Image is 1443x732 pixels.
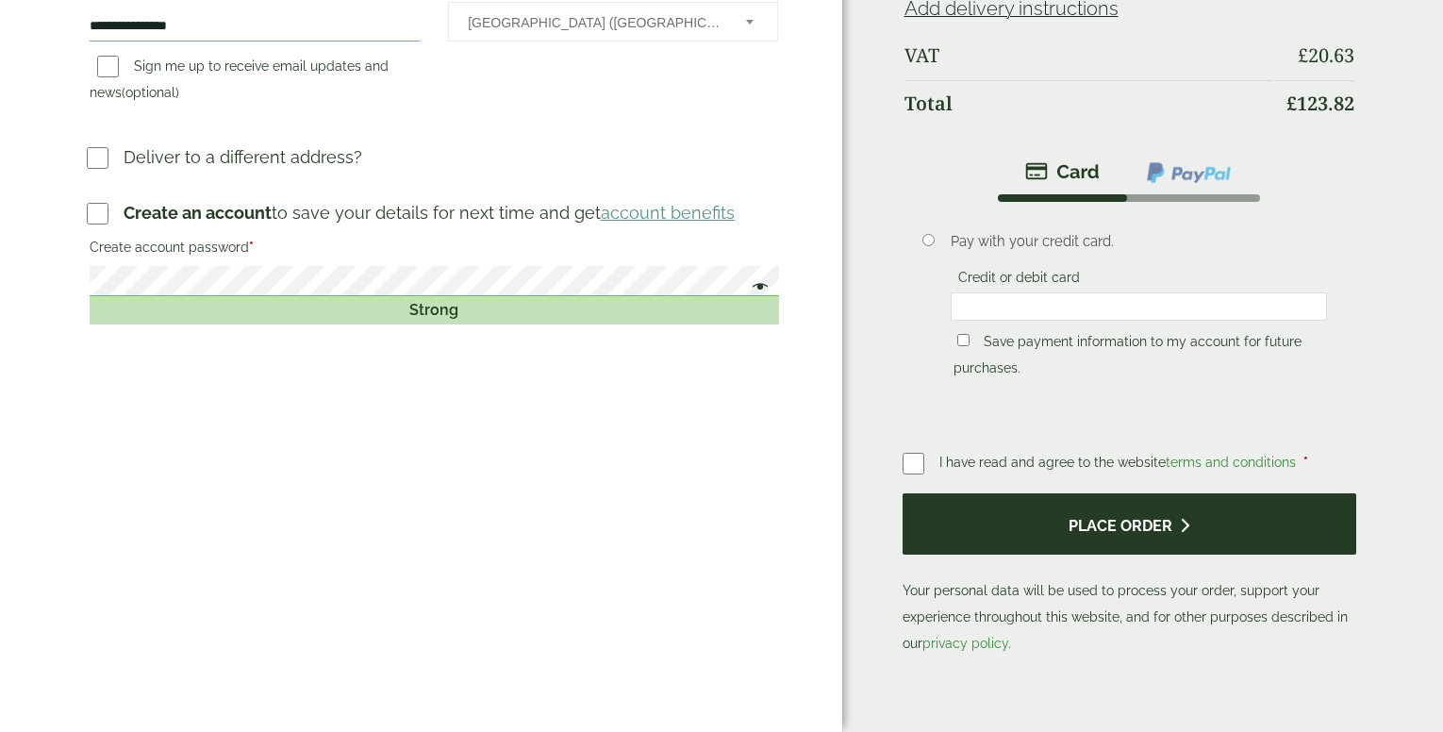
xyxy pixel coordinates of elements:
[249,240,254,255] abbr: required
[922,636,1008,651] a: privacy policy
[122,85,179,100] span: (optional)
[124,144,362,170] p: Deliver to a different address?
[1303,455,1308,470] abbr: required
[951,270,1087,291] label: Credit or debit card
[903,493,1357,657] p: Your personal data will be used to process your order, support your experience throughout this we...
[904,33,1274,78] th: VAT
[124,200,735,225] p: to save your details for next time and get
[97,56,119,77] input: Sign me up to receive email updates and news(optional)
[1166,455,1296,470] a: terms and conditions
[1298,42,1354,68] bdi: 20.63
[954,334,1302,381] label: Save payment information to my account for future purchases.
[90,58,389,106] label: Sign me up to receive email updates and news
[1298,42,1308,68] span: £
[956,298,1321,315] iframe: Secure card payment input frame
[90,234,779,266] label: Create account password
[1286,91,1354,116] bdi: 123.82
[951,231,1327,252] p: Pay with your credit card.
[1025,160,1100,183] img: stripe.png
[939,455,1300,470] span: I have read and agree to the website
[904,80,1274,126] th: Total
[124,203,272,223] strong: Create an account
[1286,91,1297,116] span: £
[601,203,735,223] a: account benefits
[468,3,721,42] span: United Kingdom (UK)
[448,2,778,42] span: Country/Region
[90,296,779,324] div: Strong
[903,493,1357,555] button: Place order
[1145,160,1233,185] img: ppcp-gateway.png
